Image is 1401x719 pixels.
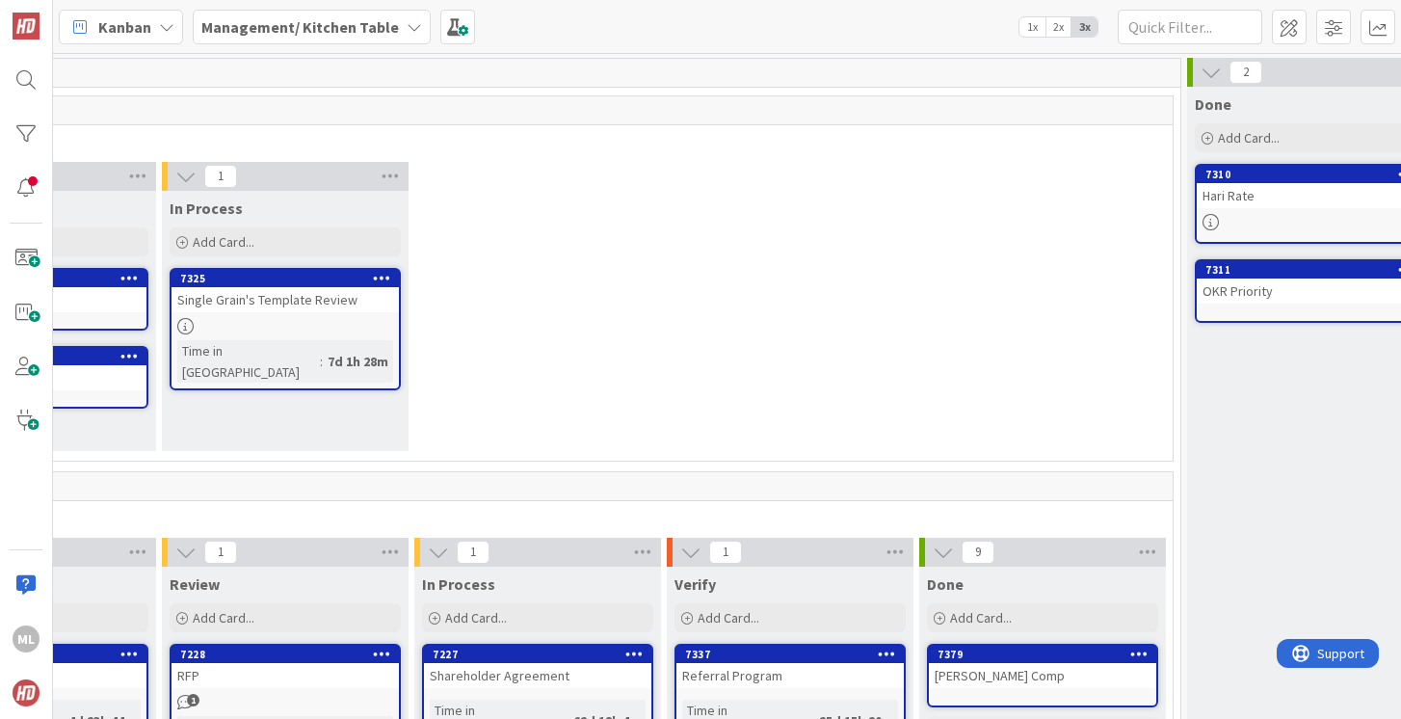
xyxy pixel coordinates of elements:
span: 1 [204,165,237,188]
span: 1 [457,541,489,564]
div: 7337 [685,648,904,661]
div: RFP [172,663,399,688]
span: 9 [962,541,994,564]
span: 1 [709,541,742,564]
span: Verify [674,574,716,594]
div: 7337 [676,646,904,663]
span: Add Card... [698,609,759,626]
span: : [320,351,323,372]
div: 7d 1h 28m [323,351,393,372]
div: ML [13,626,40,652]
span: Done [927,574,964,594]
span: Add Card... [950,609,1012,626]
span: 1x [1019,17,1045,37]
div: 7228 [180,648,399,661]
div: Shareholder Agreement [424,663,651,688]
div: 7228RFP [172,646,399,688]
div: 7379 [929,646,1156,663]
span: Support [40,3,88,26]
div: 7227 [433,648,651,661]
span: 2x [1045,17,1071,37]
div: Time in [GEOGRAPHIC_DATA] [177,340,320,383]
span: Add Card... [193,233,254,251]
div: 7228 [172,646,399,663]
div: 7325 [172,270,399,287]
span: Add Card... [1218,129,1280,146]
input: Quick Filter... [1118,10,1262,44]
div: 7227Shareholder Agreement [424,646,651,688]
span: Add Card... [445,609,507,626]
span: Add Card... [193,609,254,626]
div: 7337Referral Program [676,646,904,688]
span: Review [170,574,220,594]
img: avatar [13,679,40,706]
span: Done [1195,94,1231,114]
div: Referral Program [676,663,904,688]
img: Visit kanbanzone.com [13,13,40,40]
span: 2 [1229,61,1262,84]
a: 7379[PERSON_NAME] Comp [927,644,1158,707]
span: Kanban [98,15,151,39]
span: In Process [422,574,495,594]
div: 7325 [180,272,399,285]
span: 1 [187,694,199,706]
div: 7325Single Grain's Template Review [172,270,399,312]
b: Management/ Kitchen Table [201,17,399,37]
div: 7227 [424,646,651,663]
div: [PERSON_NAME] Comp [929,663,1156,688]
div: Single Grain's Template Review [172,287,399,312]
a: 7325Single Grain's Template ReviewTime in [GEOGRAPHIC_DATA]:7d 1h 28m [170,268,401,390]
div: 7379 [938,648,1156,661]
span: In Process [170,199,243,218]
span: 1 [204,541,237,564]
div: 7379[PERSON_NAME] Comp [929,646,1156,688]
span: 3x [1071,17,1097,37]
